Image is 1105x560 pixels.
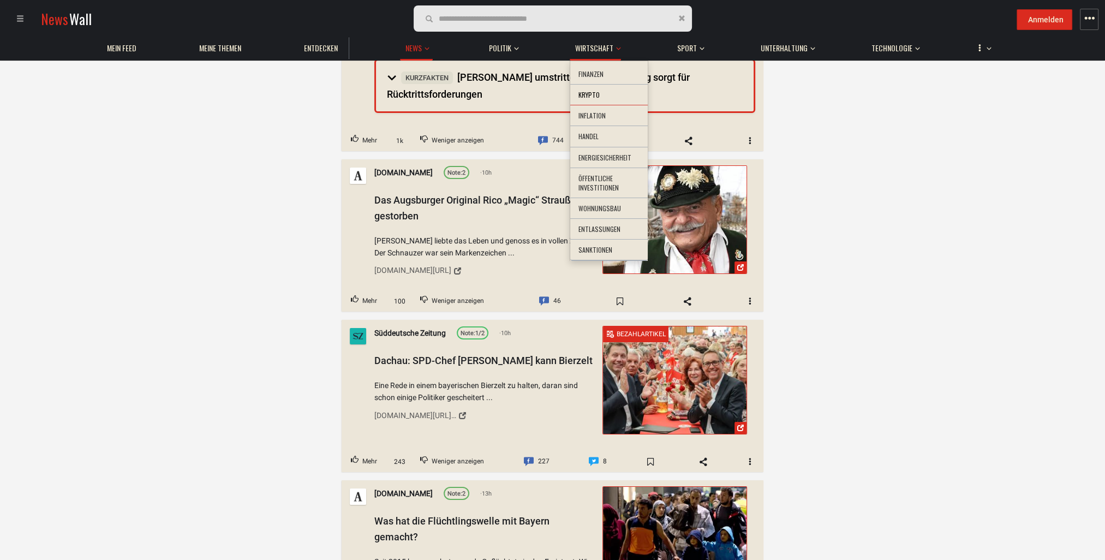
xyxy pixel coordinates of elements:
span: Note: [447,169,462,176]
a: Technologie [866,38,918,59]
span: [PERSON_NAME] umstrittene Gleichsetzung sorgt für Rücktrittsforderungen [387,72,690,100]
a: [DOMAIN_NAME][URL][DATE] [374,406,595,425]
div: 2 [447,168,465,178]
a: NewsWall [41,9,92,29]
span: Technologie [871,43,912,53]
li: Krypto [570,85,648,106]
span: [PERSON_NAME] liebte das Leben und genoss es in vollen Zügen. Der Schnauzer war sein Markenzeiche... [374,234,595,259]
img: paywall-icon [606,330,614,338]
a: Unterhaltung [755,38,813,59]
span: News [405,43,422,53]
a: Das Augsburger Original Rico „Magic“ Strauß ist gestorben [602,165,747,274]
span: Dachau: SPD-Chef [PERSON_NAME] kann Bierzelt [374,355,593,366]
button: Technologie [866,33,920,59]
span: Entdecken [304,43,338,53]
span: Bookmark [635,453,666,470]
span: Das Augsburger Original Rico „Magic“ Strauß ist gestorben [374,194,584,222]
a: News [400,38,427,59]
div: [DOMAIN_NAME][URL] [374,264,451,276]
li: Energiesicherheit [570,147,648,169]
a: Politik [483,38,517,59]
span: Weniger anzeigen [432,294,484,308]
a: Süddeutsche Zeitung [374,327,446,339]
li: Handel [570,126,648,147]
a: [DOMAIN_NAME] [374,166,433,178]
a: Note:2 [444,487,469,500]
li: Sanktionen [570,240,648,261]
span: Politik [489,43,511,53]
span: Anmelden [1028,15,1064,24]
span: 13h [480,488,492,498]
span: Sport [677,43,697,53]
a: Note:1/2 [457,326,488,339]
a: Comment [530,291,570,312]
button: Downvote [411,451,493,472]
li: Entlassungen [570,219,648,240]
span: Share [672,293,703,310]
button: Upvote [342,291,386,312]
a: Comment [580,451,616,472]
li: Inflation [570,105,648,127]
img: Dachau: SPD-Chef Lars Klingbeil kann Bierzelt [603,326,746,434]
button: Politik [483,33,519,59]
span: 10h [499,329,511,338]
span: Mein Feed [107,43,136,53]
span: 8 [603,455,607,469]
button: News [400,33,433,61]
a: Dachau: SPD-Chef Lars Klingbeil kann Bierzeltpaywall-iconBezahlartikel [602,326,747,434]
a: [DOMAIN_NAME] [374,487,433,499]
button: Upvote [342,451,386,472]
div: [DOMAIN_NAME][URL][DATE] [374,409,456,421]
a: Comment [515,451,559,472]
span: Share [673,132,704,150]
span: Wall [69,9,92,29]
span: Mehr [362,294,377,308]
button: Downvote [411,291,493,312]
span: Note: [447,490,462,497]
li: Öffentliche Investitionen [570,168,648,199]
span: Was hat die Flüchtlingswelle mit Bayern gemacht? [374,515,549,543]
div: 1/2 [461,329,485,338]
img: Profilbild von augsburger-allgemeine.de [350,488,366,505]
button: Anmelden [1017,9,1072,30]
a: Comment [529,130,573,151]
a: Note:2 [444,166,469,179]
span: 46 [553,294,561,308]
img: Profilbild von Süddeutsche Zeitung [350,328,366,344]
button: Downvote [411,130,493,151]
button: Upvote [342,130,386,151]
li: Wohnungsbau [570,198,648,219]
span: Mehr [362,455,377,469]
span: 243 [390,457,409,467]
span: Note: [461,330,475,337]
span: Weniger anzeigen [432,455,484,469]
span: News [41,9,68,29]
span: 1k [390,136,409,146]
span: Mehr [362,134,377,148]
span: Share [688,453,719,470]
span: Bezahlartikel [617,330,666,338]
span: 10h [480,168,492,178]
span: Kurzfakten [401,72,453,84]
span: Eine Rede in einem bayerischen Bierzelt zu halten, daran sind schon einige Politiker gescheitert ... [374,379,595,404]
button: Unterhaltung [755,33,815,59]
li: Finanzen [570,64,648,85]
span: 744 [552,134,564,148]
span: Wirtschaft [575,43,613,53]
span: 100 [390,296,409,307]
button: Sport [672,33,704,59]
a: Sport [672,38,702,59]
span: Meine Themen [199,43,241,53]
img: Das Augsburger Original Rico „Magic“ Strauß ist gestorben [603,166,746,273]
span: 227 [538,455,549,469]
div: 2 [447,489,465,499]
a: [DOMAIN_NAME][URL] [374,261,595,280]
span: Bookmark [604,293,636,310]
summary: Kurzfakten[PERSON_NAME] umstrittene Gleichsetzung sorgt für Rücktrittsforderungen [376,61,754,111]
button: Wirtschaft [570,33,621,61]
span: Weniger anzeigen [432,134,484,148]
img: Profilbild von augsburger-allgemeine.de [350,168,366,184]
a: Wirtschaft [570,38,619,59]
span: Unterhaltung [761,43,808,53]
